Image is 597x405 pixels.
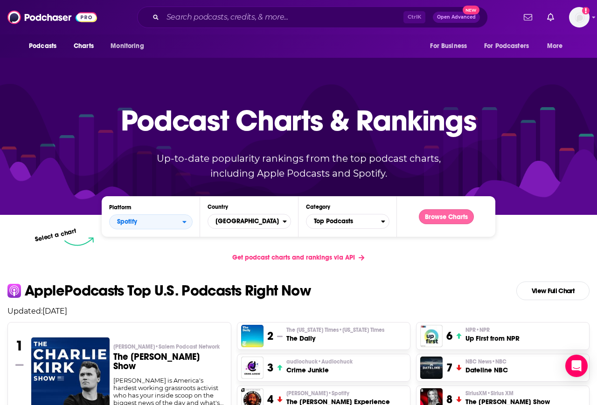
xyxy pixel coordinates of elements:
h3: 7 [446,361,452,375]
button: Countries [208,214,291,229]
img: select arrow [64,237,94,246]
p: The New York Times • New York Times [286,326,384,334]
span: Top Podcasts [306,213,381,229]
a: NBC News•NBCDateline NBC [465,358,508,375]
h3: Up First from NPR [465,334,520,343]
span: Podcasts [29,40,56,53]
a: [PERSON_NAME]•Salem Podcast NetworkThe [PERSON_NAME] Show [113,343,224,377]
h3: 3 [267,361,273,375]
p: Charlie Kirk • Salem Podcast Network [113,343,224,350]
span: The [US_STATE] Times [286,326,384,334]
p: Joe Rogan • Spotify [286,390,390,397]
button: open menu [423,37,479,55]
a: NPR•NPRUp First from NPR [465,326,520,343]
img: User Profile [569,7,590,27]
p: Select a chart [34,227,77,243]
span: Logged in as evankrask [569,7,590,27]
img: Dateline NBC [420,357,443,379]
p: Up-to-date popularity rankings from the top podcast charts, including Apple Podcasts and Spotify. [138,151,459,181]
button: Categories [306,214,389,229]
a: Show notifications dropdown [520,9,536,25]
a: The [US_STATE] Times•[US_STATE] TimesThe Daily [286,326,384,343]
input: Search podcasts, credits, & more... [163,10,403,25]
a: Show notifications dropdown [543,9,558,25]
span: [PERSON_NAME] [113,343,220,350]
img: Crime Junkie [241,357,264,379]
span: For Business [430,40,467,53]
button: Show profile menu [569,7,590,27]
span: [PERSON_NAME] [286,390,349,397]
span: • [US_STATE] Times [339,327,384,333]
p: Apple Podcasts Top U.S. Podcasts Right Now [25,283,311,298]
span: • Audiochuck [318,358,353,365]
span: Ctrl K [403,11,425,23]
span: [GEOGRAPHIC_DATA] [208,213,283,229]
h3: The Daily [286,334,384,343]
p: Podcast Charts & Rankings [121,90,477,151]
p: NBC News • NBC [465,358,508,365]
span: SiriusXM [465,390,514,397]
span: Get podcast charts and rankings via API [232,254,355,261]
h3: Dateline NBC [465,365,508,375]
h2: Platforms [109,214,193,229]
h3: The [PERSON_NAME] Show [113,352,224,371]
span: • Salem Podcast Network [155,343,220,350]
button: open menu [478,37,542,55]
svg: Add a profile image [582,7,590,14]
span: • NPR [476,327,490,333]
span: More [547,40,563,53]
span: • NBC [492,358,507,365]
span: Open Advanced [437,15,476,20]
img: The Daily [241,325,264,347]
button: open menu [541,37,575,55]
span: Spotify [117,219,137,225]
p: SiriusXM • Sirius XM [465,390,550,397]
span: Monitoring [111,40,144,53]
span: Charts [74,40,94,53]
a: audiochuck•AudiochuckCrime Junkie [286,358,353,375]
span: • Spotify [328,390,349,397]
h3: Crime Junkie [286,365,353,375]
p: NPR • NPR [465,326,520,334]
h3: 1 [15,337,23,354]
span: NBC News [465,358,507,365]
button: Open AdvancedNew [433,12,480,23]
h3: 2 [267,329,273,343]
img: Up First from NPR [420,325,443,347]
span: New [463,6,479,14]
button: open menu [109,214,193,229]
img: apple Icon [7,284,21,297]
a: Charts [68,37,99,55]
h3: 6 [446,329,452,343]
button: open menu [22,37,69,55]
span: • Sirius XM [487,390,514,397]
a: Get podcast charts and rankings via API [225,246,372,269]
span: For Podcasters [484,40,529,53]
p: audiochuck • Audiochuck [286,358,353,365]
div: Search podcasts, credits, & more... [137,7,488,28]
span: audiochuck [286,358,353,365]
img: Podchaser - Follow, Share and Rate Podcasts [7,8,97,26]
button: open menu [104,37,156,55]
div: Open Intercom Messenger [565,355,588,377]
span: NPR [465,326,490,334]
button: Browse Charts [419,209,474,224]
a: View Full Chart [516,281,590,300]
